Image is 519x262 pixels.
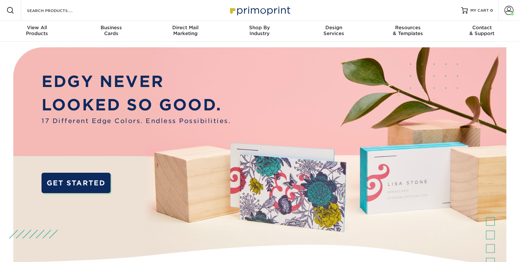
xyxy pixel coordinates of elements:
[490,8,493,13] span: 0
[42,117,231,126] span: 17 Different Edge Colors. Endless Possibilities.
[371,21,445,42] a: Resources& Templates
[470,8,489,13] span: MY CART
[371,25,445,31] span: Resources
[296,21,371,42] a: DesignServices
[296,25,371,36] div: Services
[148,21,223,42] a: Direct MailMarketing
[223,21,297,42] a: Shop ByIndustry
[74,25,149,31] span: Business
[42,70,231,93] p: EDGY NEVER
[445,21,519,42] a: Contact& Support
[223,25,297,31] span: Shop By
[445,25,519,31] span: Contact
[445,25,519,36] div: & Support
[371,25,445,36] div: & Templates
[74,21,149,42] a: BusinessCards
[223,25,297,36] div: Industry
[296,25,371,31] span: Design
[227,3,292,17] img: Primoprint
[42,93,231,117] p: LOOKED SO GOOD.
[42,173,111,193] a: GET STARTED
[26,6,90,14] input: SEARCH PRODUCTS.....
[74,25,149,36] div: Cards
[148,25,223,31] span: Direct Mail
[148,25,223,36] div: Marketing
